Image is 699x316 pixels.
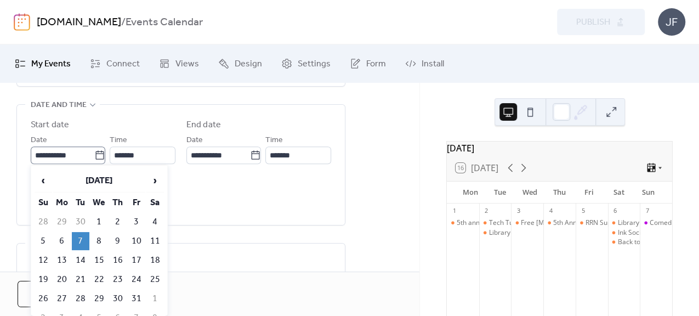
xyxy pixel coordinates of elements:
[31,99,87,112] span: Date and time
[604,182,634,204] div: Sat
[106,58,140,71] span: Connect
[146,290,164,308] td: 1
[35,270,52,289] td: 19
[146,232,164,250] td: 11
[543,218,576,228] div: 5th Annual Monarchs Blessing Ceremony
[35,170,52,191] span: ‹
[53,232,71,250] td: 6
[146,194,164,212] th: Sa
[109,270,127,289] td: 23
[146,270,164,289] td: 25
[547,207,555,215] div: 4
[146,251,164,269] td: 18
[634,182,663,204] div: Sun
[447,142,672,155] div: [DATE]
[72,194,89,212] th: Tu
[109,194,127,212] th: Th
[128,251,145,269] td: 17
[515,182,544,204] div: Wed
[35,194,52,212] th: Su
[18,281,89,307] button: Cancel
[31,58,71,71] span: My Events
[151,49,207,78] a: Views
[447,218,479,228] div: 5th annual Labor Day Celebration
[35,213,52,231] td: 28
[514,207,522,215] div: 3
[128,213,145,231] td: 3
[90,251,108,269] td: 15
[37,12,121,33] a: [DOMAIN_NAME]
[422,58,444,71] span: Install
[586,218,633,228] div: RRN Super Sale
[210,49,270,78] a: Design
[35,232,52,250] td: 5
[175,58,199,71] span: Views
[90,290,108,308] td: 29
[53,169,145,193] th: [DATE]
[35,290,52,308] td: 26
[110,134,127,147] span: Time
[128,232,145,250] td: 10
[611,207,620,215] div: 6
[553,218,679,228] div: 5th Annual Monarchs Blessing Ceremony
[35,251,52,269] td: 12
[342,49,394,78] a: Form
[72,270,89,289] td: 21
[576,218,608,228] div: RRN Super Sale
[121,12,126,33] b: /
[90,232,108,250] td: 8
[72,213,89,231] td: 30
[643,207,651,215] div: 7
[186,134,203,147] span: Date
[608,228,640,238] div: Ink Society
[575,182,604,204] div: Fri
[608,218,640,228] div: Library of Things
[53,213,71,231] td: 29
[82,49,148,78] a: Connect
[128,290,145,308] td: 31
[265,134,283,147] span: Time
[298,58,331,71] span: Settings
[109,290,127,308] td: 30
[109,232,127,250] td: 9
[579,207,587,215] div: 5
[7,49,79,78] a: My Events
[128,270,145,289] td: 24
[53,194,71,212] th: Mo
[617,228,650,238] div: Ink Society
[109,251,127,269] td: 16
[72,290,89,308] td: 28
[235,58,262,71] span: Design
[479,218,512,228] div: Tech Tuesdays
[521,218,651,228] div: Free [MEDICAL_DATA] at-home testing kits
[128,194,145,212] th: Fr
[31,134,47,147] span: Date
[53,251,71,269] td: 13
[640,218,672,228] div: Comedian Tyler Fowler at Island Resort and Casino Club 41
[72,232,89,250] td: 7
[126,12,203,33] b: Events Calendar
[186,119,221,132] div: End date
[72,251,89,269] td: 14
[489,228,540,238] div: Library of Things
[511,218,543,228] div: Free Covid-19 at-home testing kits
[617,218,668,228] div: Library of Things
[14,13,30,31] img: logo
[544,182,574,204] div: Thu
[450,207,458,215] div: 1
[90,213,108,231] td: 1
[482,207,491,215] div: 2
[90,194,108,212] th: We
[90,270,108,289] td: 22
[273,49,339,78] a: Settings
[397,49,452,78] a: Install
[485,182,515,204] div: Tue
[658,8,685,36] div: JF
[109,213,127,231] td: 2
[456,182,485,204] div: Mon
[366,58,386,71] span: Form
[147,170,163,191] span: ›
[608,238,640,247] div: Back to School Open House
[31,119,69,132] div: Start date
